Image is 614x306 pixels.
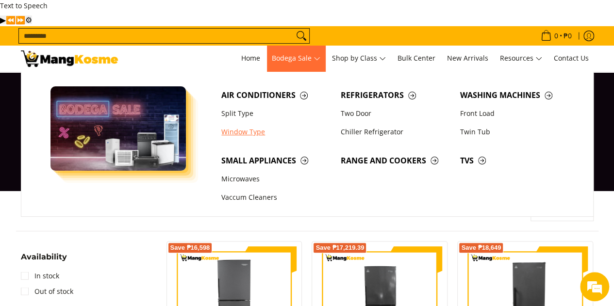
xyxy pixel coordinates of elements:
div: Chat with us now [50,54,163,67]
span: ₱0 [562,32,573,39]
a: Cart [533,26,579,46]
button: Settings [25,16,32,24]
span: Home [241,53,260,63]
span: TVs [460,155,570,167]
span: Bulk Center [398,53,435,63]
summary: Open [21,253,67,268]
a: Chiller Refrigerator [336,123,455,142]
a: Split Type [216,105,336,123]
button: Previous [6,16,16,24]
span: Refrigerators [341,89,450,101]
a: Small Appliances [216,151,336,170]
a: Log in [579,26,598,46]
button: Search [294,29,309,43]
a: Window Type [216,123,336,142]
a: Out of stock [21,284,73,299]
a: Vaccum Cleaners [216,188,336,207]
a: Front Load [455,105,575,123]
a: Washing Machines [455,86,575,105]
span: New Arrivals [447,53,488,63]
span: Resources [500,52,542,64]
a: TVs [455,151,575,170]
span: Save ₱16,598 [170,245,210,251]
textarea: Type your message and hit 'Enter' [5,203,185,237]
a: Contact Us [549,46,594,72]
a: Refrigerators [336,86,455,105]
a: Shop by Class [327,46,391,72]
div: Minimize live chat window [159,5,183,28]
span: Availability [21,253,67,261]
a: Twin Tub [455,123,575,142]
span: Save ₱18,649 [461,245,501,251]
a: Two Door [336,105,455,123]
a: Microwaves [216,170,336,188]
button: Forward [16,16,25,24]
a: Bulk Center [393,46,440,72]
span: Shop by Class [332,52,386,64]
span: Bodega Sale [272,52,320,64]
a: Resources [495,46,547,72]
a: Range and Cookers [336,151,455,170]
span: Range and Cookers [341,155,450,167]
nav: Main Menu [128,46,594,72]
a: Home [236,46,265,72]
a: In stock [21,268,59,284]
span: We're online! [56,91,134,189]
span: Contact Us [554,53,589,63]
a: Bodega Sale [267,46,325,72]
a: Air Conditioners [216,86,336,105]
img: Class C Home &amp; Business Appliances: Up to 70% Off l Mang Kosme [21,50,118,67]
span: Save ₱17,219.39 [315,245,364,251]
ul: Customer Navigation [16,26,598,46]
span: • [538,31,575,41]
span: Small Appliances [221,155,331,167]
a: New Arrivals [442,46,493,72]
span: Air Conditioners [221,89,331,101]
img: Bodega Sale [50,86,186,171]
span: Washing Machines [460,89,570,101]
span: 0 [553,32,560,39]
